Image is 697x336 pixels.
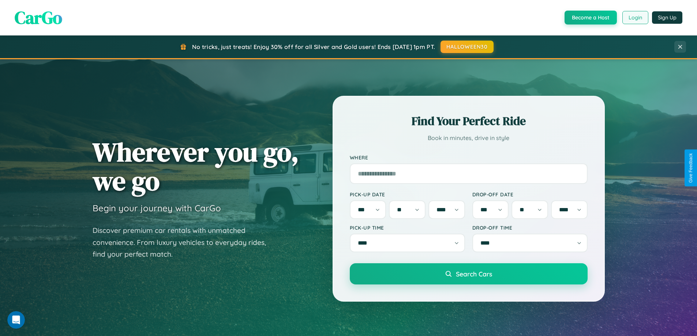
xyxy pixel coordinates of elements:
[472,224,588,231] label: Drop-off Time
[350,224,465,231] label: Pick-up Time
[472,191,588,197] label: Drop-off Date
[93,137,299,195] h1: Wherever you go, we go
[688,153,693,183] div: Give Feedback
[350,133,588,143] p: Book in minutes, drive in style
[15,5,62,30] span: CarGo
[350,263,588,284] button: Search Cars
[192,43,435,50] span: No tricks, just treats! Enjoy 30% off for all Silver and Gold users! Ends [DATE] 1pm PT.
[93,203,221,214] h3: Begin your journey with CarGo
[565,11,617,24] button: Become a Host
[652,11,682,24] button: Sign Up
[456,270,492,278] span: Search Cars
[441,41,494,53] button: HALLOWEEN30
[622,11,648,24] button: Login
[7,311,25,329] iframe: Intercom live chat
[93,224,276,260] p: Discover premium car rentals with unmatched convenience. From luxury vehicles to everyday rides, ...
[350,154,588,161] label: Where
[350,113,588,129] h2: Find Your Perfect Ride
[350,191,465,197] label: Pick-up Date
